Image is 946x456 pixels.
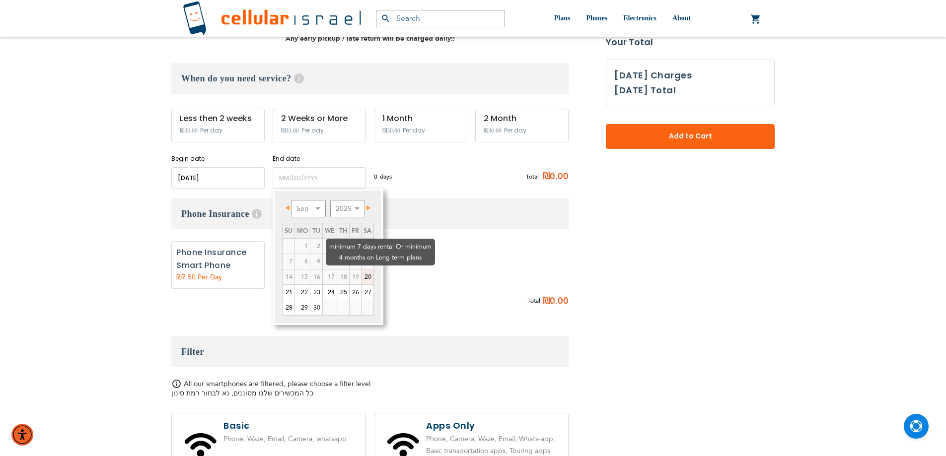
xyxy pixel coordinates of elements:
a: 23 [310,285,322,300]
span: About [672,14,691,22]
h3: [DATE] Charges [614,68,766,83]
select: Select year [330,200,365,217]
span: Add to Cart [639,131,742,142]
img: Cellular Israel Logo [183,1,361,36]
span: Per day [200,126,222,135]
h3: When do you need service? [171,63,569,94]
button: Add to Cart [606,124,775,149]
a: 22 [295,285,310,300]
span: ₪0.00 [539,169,569,184]
div: Less then 2 weeks [180,114,256,123]
input: MM/DD/YYYY [273,167,366,189]
input: Search [376,10,505,27]
span: Per day [504,126,526,135]
input: MM/DD/YYYY [171,167,265,189]
div: 2 Month [484,114,560,123]
a: 20 [362,269,373,284]
span: Electronics [623,14,656,22]
h3: [DATE] Total [614,83,676,98]
span: Filter [181,347,204,357]
div: 2 Weeks or More [281,114,358,123]
a: 24 [323,285,337,300]
label: End date [273,154,366,163]
span: ₪33.00 [281,127,299,134]
a: 26 [350,285,361,300]
label: Begin date [171,154,265,163]
td: minimum 7 days rental Or minimum 4 months on Long term plans [310,269,323,284]
span: ₪30.00 [484,127,502,134]
td: minimum 7 days rental Or minimum 4 months on Long term plans [337,269,350,284]
a: Prev [283,201,295,214]
div: Accessibility Menu [11,424,33,446]
strong: Your Total [606,35,775,50]
span: 19 [350,269,361,284]
a: 28 [283,300,294,315]
td: minimum 7 days rental Or minimum 4 months on Long term plans [283,269,295,284]
span: days [380,172,392,181]
span: ₪35.00 [180,127,198,134]
span: 0.00 [550,294,569,309]
span: 15 [295,269,310,284]
a: 25 [337,285,349,300]
h3: Phone Insurance [171,198,569,229]
span: Phones [586,14,607,22]
a: Next [361,201,373,214]
span: 18 [337,269,349,284]
a: 29 [295,300,310,315]
span: 17 [323,269,337,284]
span: ₪30.00 [382,127,400,134]
span: ₪ [543,294,550,309]
td: minimum 7 days rental Or minimum 4 months on Long term plans [323,269,337,284]
a: 27 [362,285,373,300]
span: 16 [310,269,322,284]
span: Plans [554,14,571,22]
span: 14 [283,269,294,284]
a: 21 [283,285,294,300]
td: minimum 7 days rental Or minimum 4 months on Long term plans [350,269,362,284]
span: 0 [374,172,380,181]
a: 30 [310,300,322,315]
span: Total [527,296,540,306]
span: Prev [286,205,290,210]
div: 1 Month [382,114,459,123]
span: Per day [403,126,425,135]
span: Help [252,209,262,219]
span: All our smartphones are filtered, please choose a filter level כל המכשירים שלנו מסוננים, נא לבחור... [171,379,370,398]
strong: Any early pickup / late return will be charged daily!! [286,34,455,43]
span: Total [526,172,539,181]
span: Help [294,73,304,83]
span: Per day [301,126,324,135]
td: minimum 7 days rental Or minimum 4 months on Long term plans [295,269,310,284]
select: Select month [291,200,326,217]
span: Next [366,205,370,210]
